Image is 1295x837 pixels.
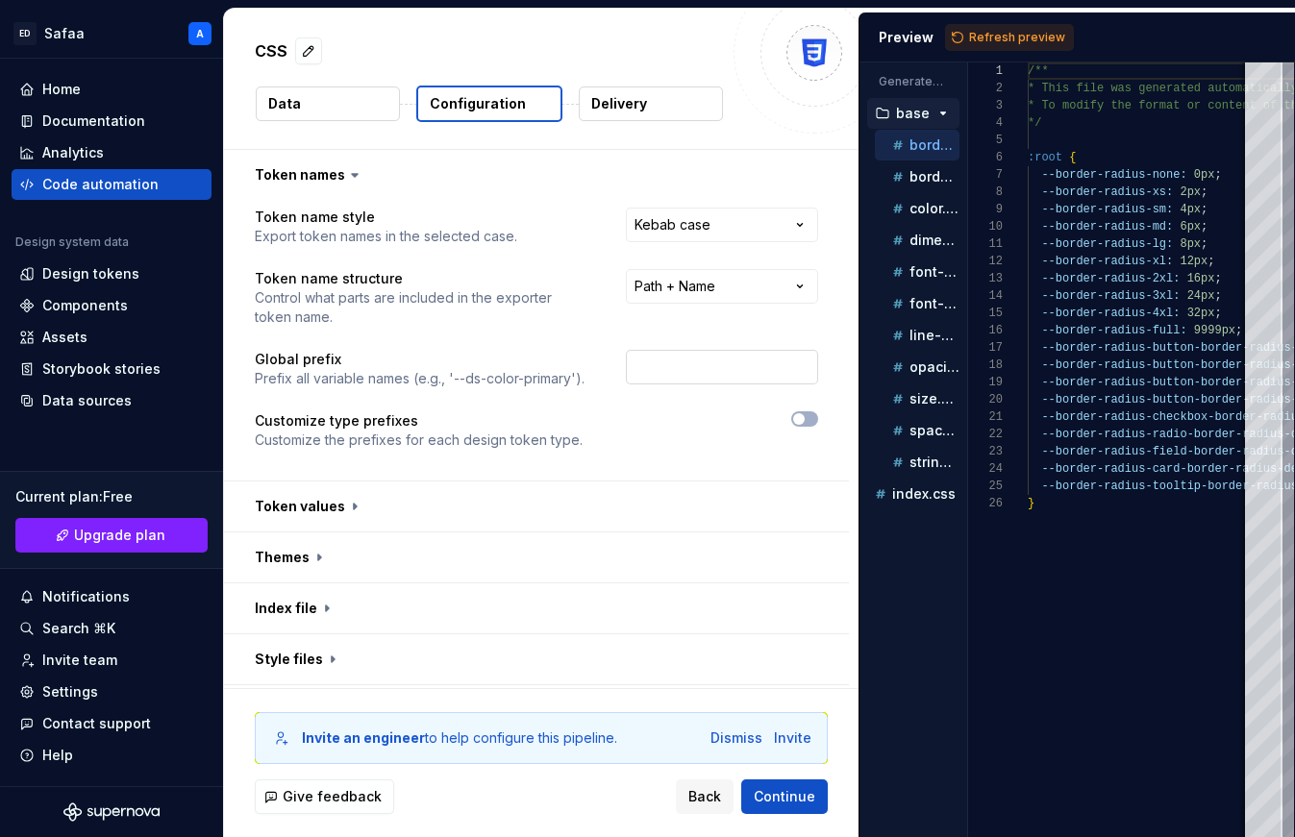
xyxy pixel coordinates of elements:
button: Upgrade plan [15,518,208,553]
p: dimension.css [909,233,959,248]
div: Home [42,80,81,99]
span: Refresh preview [969,30,1065,45]
span: 9999px [1194,324,1235,337]
span: --border-radius-xl: [1042,255,1174,268]
button: Invite [774,728,811,748]
div: 11 [968,235,1003,253]
span: --border-radius-3xl: [1042,289,1181,303]
div: 10 [968,218,1003,235]
a: Home [12,74,212,105]
span: 24px [1187,289,1215,303]
span: --border-radius-full: [1042,324,1187,337]
button: base [867,103,959,124]
button: Refresh preview [945,24,1074,51]
div: Contact support [42,714,151,733]
button: Configuration [416,86,562,122]
p: string.css [909,455,959,470]
button: border-width.css [875,166,959,187]
p: Global prefix [255,350,585,369]
span: ; [1201,220,1208,234]
a: Invite team [12,645,212,676]
p: Token name structure [255,269,591,288]
div: 20 [968,391,1003,408]
span: { [1069,151,1076,164]
button: font-size.css [875,293,959,314]
span: ; [1215,289,1222,303]
button: font-family.css [875,261,959,283]
div: Settings [42,682,98,702]
div: 1 [968,62,1003,80]
span: 2px [1181,185,1202,199]
a: Components [12,290,212,321]
button: Notifications [12,581,212,612]
span: --border-radius-lg: [1042,237,1174,251]
span: --border-radius-md: [1042,220,1174,234]
span: ; [1215,168,1222,182]
p: Generated files [879,74,948,89]
div: Documentation [42,111,145,131]
button: space.css [875,420,959,441]
button: border-radius.css [875,135,959,156]
p: size.css [909,391,959,406]
span: ; [1215,272,1222,285]
div: Invite team [42,651,117,670]
div: 5 [968,132,1003,149]
button: Contact support [12,708,212,739]
div: 21 [968,408,1003,426]
button: line-height.css [875,325,959,346]
button: dimension.css [875,230,959,251]
div: A [196,26,204,41]
button: index.css [867,483,959,505]
span: --border-radius-none: [1042,168,1187,182]
span: ; [1201,203,1208,216]
button: size.css [875,388,959,409]
button: Data [256,86,400,121]
span: 8px [1181,237,1202,251]
button: Give feedback [255,779,394,814]
span: 6px [1181,220,1202,234]
p: font-size.css [909,296,959,311]
a: Data sources [12,385,212,416]
span: 4px [1181,203,1202,216]
span: --border-radius-sm: [1042,203,1174,216]
div: 8 [968,184,1003,201]
div: Assets [42,328,87,347]
button: Back [676,779,734,814]
div: 15 [968,305,1003,322]
span: 16px [1187,272,1215,285]
span: --border-radius-2xl: [1042,272,1181,285]
p: border-radius.css [909,137,959,153]
button: Continue [741,779,828,814]
p: space.css [909,423,959,438]
span: :root [1028,151,1062,164]
span: ; [1215,307,1222,320]
svg: Supernova Logo [63,802,160,822]
span: ; [1201,237,1208,251]
p: opacity.css [909,359,959,375]
div: Design tokens [42,264,139,283]
a: Analytics [12,137,212,168]
span: ; [1201,185,1208,199]
button: Dismiss [710,728,762,748]
a: Design tokens [12,258,212,289]
div: 19 [968,374,1003,391]
div: Components [42,296,128,315]
div: 23 [968,443,1003,460]
div: 3 [968,97,1003,114]
div: 6 [968,149,1003,166]
div: 22 [968,426,1003,443]
div: Search ⌘K [42,619,115,638]
p: border-width.css [909,169,959,185]
button: Search ⌘K [12,613,212,644]
p: Data [268,94,301,113]
p: Control what parts are included in the exporter token name. [255,288,591,327]
button: EDSafaaA [4,12,219,54]
div: 2 [968,80,1003,97]
button: opacity.css [875,357,959,378]
span: --border-radius-4xl: [1042,307,1181,320]
div: Preview [879,28,934,47]
p: font-family.css [909,264,959,280]
div: 4 [968,114,1003,132]
p: Export token names in the selected case. [255,227,517,246]
div: Storybook stories [42,359,161,379]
